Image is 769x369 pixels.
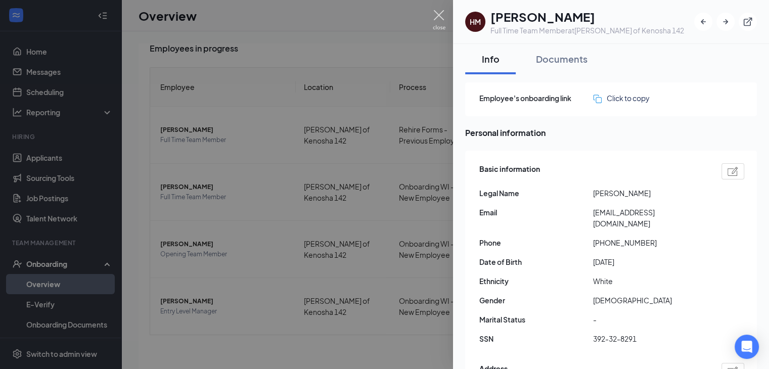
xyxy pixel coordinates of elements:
[465,126,757,139] span: Personal information
[490,25,684,35] div: Full Time Team Member at [PERSON_NAME] of Kenosha 142
[536,53,587,65] div: Documents
[475,53,506,65] div: Info
[593,295,707,306] span: [DEMOGRAPHIC_DATA]
[593,333,707,344] span: 392-32-8291
[479,207,593,218] span: Email
[593,93,650,104] button: Click to copy
[593,188,707,199] span: [PERSON_NAME]
[479,188,593,199] span: Legal Name
[739,13,757,31] button: ExternalLink
[694,13,712,31] button: ArrowLeftNew
[479,275,593,287] span: Ethnicity
[743,17,753,27] svg: ExternalLink
[720,17,731,27] svg: ArrowRight
[593,207,707,229] span: [EMAIL_ADDRESS][DOMAIN_NAME]
[716,13,735,31] button: ArrowRight
[479,314,593,325] span: Marital Status
[698,17,708,27] svg: ArrowLeftNew
[735,335,759,359] div: Open Intercom Messenger
[479,93,593,104] span: Employee's onboarding link
[479,333,593,344] span: SSN
[593,275,707,287] span: White
[593,256,707,267] span: [DATE]
[479,295,593,306] span: Gender
[479,256,593,267] span: Date of Birth
[593,237,707,248] span: [PHONE_NUMBER]
[479,237,593,248] span: Phone
[593,95,602,103] img: click-to-copy.71757273a98fde459dfc.svg
[490,8,684,25] h1: [PERSON_NAME]
[593,314,707,325] span: -
[479,163,540,179] span: Basic information
[470,17,481,27] div: HM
